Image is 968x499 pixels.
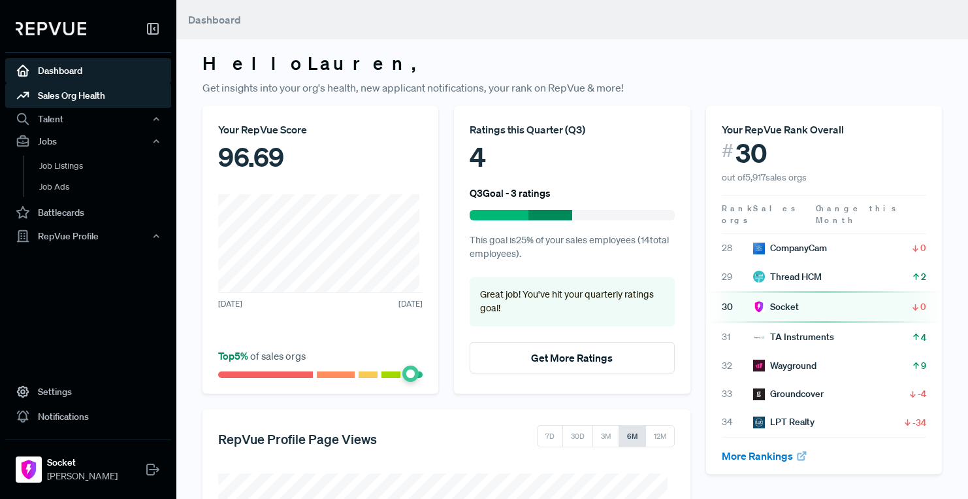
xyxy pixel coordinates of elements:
img: RepVue [16,22,86,35]
h6: Q3 Goal - 3 ratings [470,187,551,199]
button: Talent [5,108,171,130]
span: Rank [722,203,753,215]
div: 4 [470,137,674,177]
button: 12M [645,425,675,447]
span: Top 5 % [218,349,250,362]
span: 9 [921,359,926,372]
div: Your RepVue Score [218,122,423,137]
span: [PERSON_NAME] [47,470,118,483]
span: 30 [735,137,767,169]
img: Socket [18,459,39,480]
a: Job Ads [23,177,189,198]
a: SocketSocket[PERSON_NAME] [5,439,171,489]
div: 96.69 [218,137,423,177]
span: 4 [921,331,926,344]
a: Sales Org Health [5,83,171,108]
strong: Socket [47,456,118,470]
a: Dashboard [5,58,171,83]
span: 30 [722,300,753,314]
button: 6M [619,425,646,447]
img: TA Instruments [753,332,765,343]
span: Change this Month [816,203,898,226]
a: Job Listings [23,156,189,177]
span: of sales orgs [218,349,306,362]
img: Groundcover [753,388,765,400]
p: This goal is 25 % of your sales employees ( 14 total employees). [470,233,674,262]
h3: Hello Lauren , [202,52,942,75]
div: Groundcover [753,387,824,401]
button: RepVue Profile [5,225,171,247]
span: 28 [722,241,753,255]
span: -4 [918,387,926,400]
div: LPT Realty [753,415,815,429]
span: 34 [722,415,753,429]
div: CompanyCam [753,241,827,255]
span: 0 [920,300,926,313]
button: Get More Ratings [470,342,674,373]
span: 31 [722,330,753,344]
a: Notifications [5,404,171,429]
img: Wayground [753,360,765,371]
p: Great job! You've hit your quarterly ratings goal! [480,288,664,316]
a: More Rankings [722,449,808,462]
button: 3M [592,425,619,447]
span: 29 [722,270,753,284]
span: out of 5,917 sales orgs [722,171,807,183]
img: Socket [753,301,765,313]
div: Ratings this Quarter ( Q3 ) [470,122,674,137]
a: Settings [5,379,171,404]
div: Thread HCM [753,270,822,284]
span: Sales orgs [722,203,798,226]
span: Dashboard [188,13,241,26]
div: TA Instruments [753,330,834,344]
p: Get insights into your org's health, new applicant notifications, your rank on RepVue & more! [202,80,942,95]
span: [DATE] [398,298,423,310]
span: 2 [921,270,926,283]
span: # [722,137,734,164]
button: 30D [562,425,593,447]
span: Your RepVue Rank Overall [722,123,844,136]
button: Jobs [5,130,171,152]
span: 33 [722,387,753,401]
a: Battlecards [5,200,171,225]
img: LPT Realty [753,417,765,428]
div: Wayground [753,359,816,373]
img: Thread HCM [753,271,765,283]
span: 32 [722,359,753,373]
span: -34 [912,416,926,429]
div: Socket [753,300,799,314]
span: [DATE] [218,298,242,310]
span: 0 [920,241,926,254]
img: CompanyCam [753,243,765,254]
button: 7D [537,425,563,447]
h5: RepVue Profile Page Views [218,431,377,447]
